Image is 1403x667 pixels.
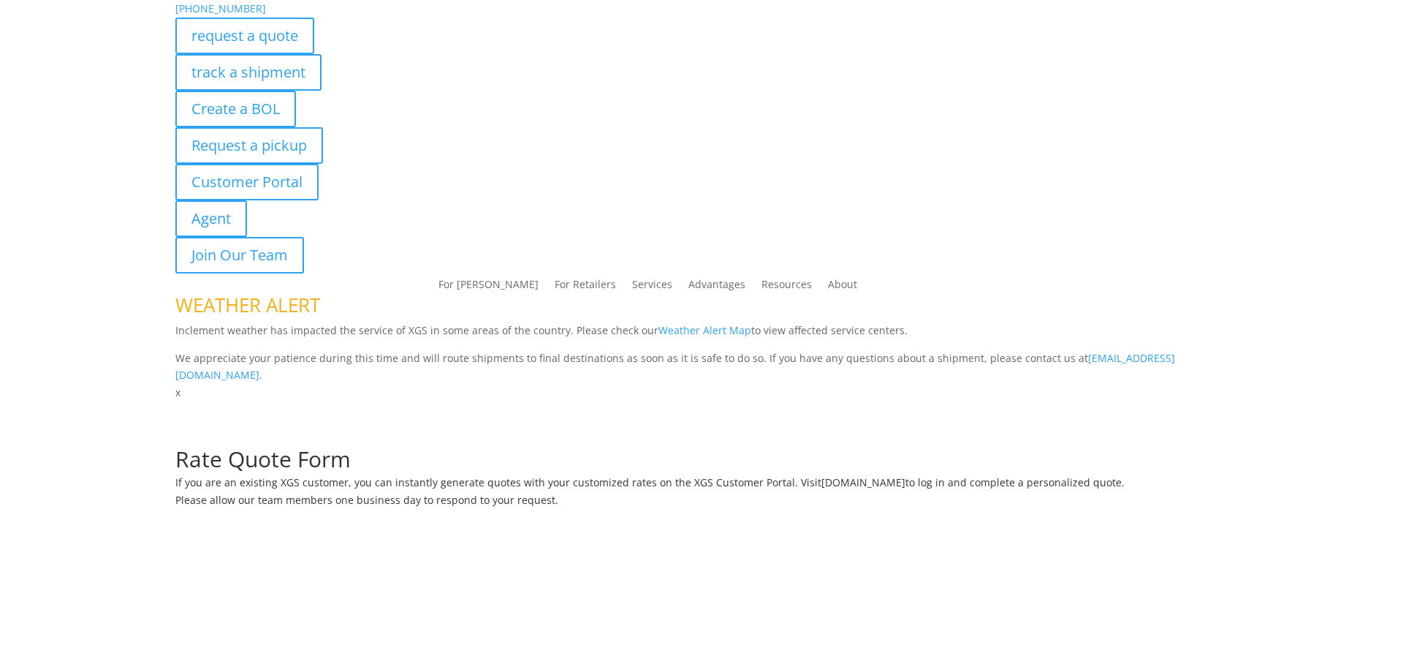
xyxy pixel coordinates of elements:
[688,279,745,295] a: Advantages
[175,237,304,274] a: Join Our Team
[905,475,1125,489] span: to log in and complete a personalized quote.
[175,350,1228,385] p: We appreciate your patience during this time and will route shipments to final destinations as so...
[175,292,320,318] span: WEATHER ALERT
[175,91,296,127] a: Create a BOL
[175,127,323,164] a: Request a pickup
[761,279,812,295] a: Resources
[821,475,905,489] a: [DOMAIN_NAME]
[175,475,821,489] span: If you are an existing XGS customer, you can instantly generate quotes with your customized rates...
[175,448,1228,478] h1: Rate Quote Form
[175,54,322,91] a: track a shipment
[438,279,539,295] a: For [PERSON_NAME]
[555,279,616,295] a: For Retailers
[828,279,857,295] a: About
[175,384,1228,402] p: x
[175,495,1228,513] h6: Please allow our team members one business day to respond to your request.
[175,402,1228,431] h1: Request a Quote
[175,164,319,200] a: Customer Portal
[175,431,1228,448] p: Complete the form below for a customized quote based on your shipping needs.
[632,279,672,295] a: Services
[175,18,314,54] a: request a quote
[658,323,751,337] a: Weather Alert Map
[175,1,266,15] a: [PHONE_NUMBER]
[175,322,1228,350] p: Inclement weather has impacted the service of XGS in some areas of the country. Please check our ...
[175,200,247,237] a: Agent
